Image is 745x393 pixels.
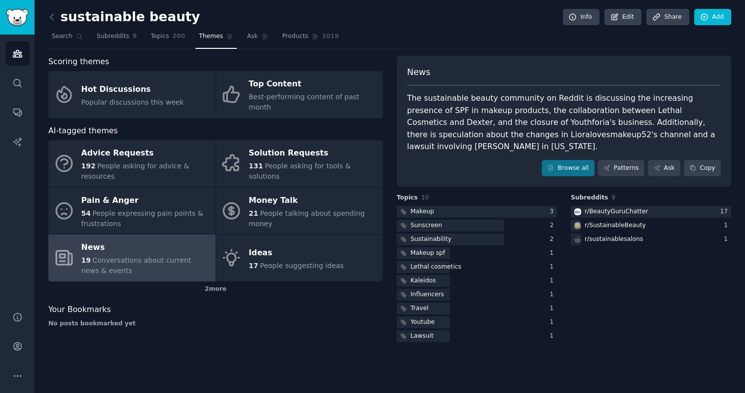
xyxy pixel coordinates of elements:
a: Hot DiscussionsPopular discussions this week [48,71,216,118]
span: Topics [397,194,418,202]
span: Topics [150,32,169,41]
div: Travel [410,304,428,313]
a: Search [48,29,86,49]
div: 1 [724,221,731,230]
div: Hot Discussions [81,81,184,97]
span: People asking for advice & resources [81,162,189,180]
span: 10 [421,194,429,201]
a: Ideas17People suggesting ideas [216,235,383,281]
a: Influencers1 [397,289,557,301]
a: Sustainability2 [397,234,557,246]
div: 1 [550,332,557,341]
span: 21 [249,209,258,217]
a: r/sustainablesalons1 [571,234,731,246]
div: Kaleidos [410,276,436,285]
img: GummySearch logo [6,9,29,26]
a: Makeup spf1 [397,247,557,260]
span: Search [52,32,73,41]
span: Best-performing content of past month [249,93,359,111]
a: Topics200 [147,29,188,49]
a: Share [646,9,689,26]
span: 1019 [322,32,339,41]
a: Travel1 [397,303,557,315]
span: Popular discussions this week [81,98,184,106]
div: 1 [550,318,557,327]
a: Themes [195,29,237,49]
span: People asking for tools & solutions [249,162,351,180]
span: 19 [81,256,91,264]
a: Makeup3 [397,206,557,218]
div: 1 [550,290,557,299]
div: Lawsuit [410,332,434,341]
div: 1 [550,249,557,258]
div: 3 [550,207,557,216]
a: Ask [244,29,272,49]
a: Products1019 [279,29,342,49]
div: 2 [550,221,557,230]
div: Solution Requests [249,146,378,161]
a: BeautyGuruChatterr/BeautyGuruChatter17 [571,206,731,218]
div: r/ SustainableBeauty [585,221,646,230]
span: People expressing pain points & frustrations [81,209,203,228]
a: Solution Requests131People asking for tools & solutions [216,140,383,187]
div: News [81,240,211,256]
div: Money Talk [249,193,378,208]
div: Advice Requests [81,146,211,161]
span: 192 [81,162,96,170]
div: Youtube [410,318,435,327]
span: Ask [247,32,258,41]
div: r/ BeautyGuruChatter [585,207,648,216]
span: 200 [173,32,186,41]
span: 9 [612,194,616,201]
span: Your Bookmarks [48,304,111,316]
a: Add [694,9,731,26]
div: 1 [550,263,557,272]
a: Kaleidos1 [397,275,557,287]
span: People suggesting ideas [260,262,344,270]
div: 2 [550,235,557,244]
a: Ask [648,160,680,177]
div: Lethal cosmetics [410,263,461,272]
div: Makeup [410,207,434,216]
a: Info [563,9,599,26]
a: Money Talk21People talking about spending money [216,188,383,235]
span: 9 [133,32,137,41]
a: Lethal cosmetics1 [397,261,557,274]
img: BeautyGuruChatter [574,208,581,215]
a: Subreddits9 [93,29,140,49]
span: People talking about spending money [249,209,365,228]
div: Ideas [249,245,344,261]
div: r/ sustainablesalons [585,235,643,244]
div: 1 [724,235,731,244]
a: Pain & Anger54People expressing pain points & frustrations [48,188,216,235]
span: Themes [199,32,223,41]
div: 17 [720,207,731,216]
h2: sustainable beauty [48,9,200,25]
div: Top Content [249,77,378,92]
div: Makeup spf [410,249,445,258]
a: Youtube1 [397,316,557,329]
div: Sustainability [410,235,451,244]
a: Lawsuit1 [397,330,557,343]
div: Sunscreen [410,221,442,230]
a: Browse all [542,160,595,177]
div: 1 [550,304,557,313]
img: SustainableBeauty [574,222,581,229]
a: Top ContentBest-performing content of past month [216,71,383,118]
a: Sunscreen2 [397,220,557,232]
span: Conversations about current news & events [81,256,191,275]
div: 1 [550,276,557,285]
div: No posts bookmarked yet [48,319,383,328]
a: Patterns [598,160,644,177]
span: 54 [81,209,91,217]
span: 17 [249,262,258,270]
div: 2 more [48,281,383,297]
a: News19Conversations about current news & events [48,235,216,281]
button: Copy [684,160,721,177]
span: AI-tagged themes [48,125,118,137]
div: Influencers [410,290,444,299]
a: Edit [604,9,641,26]
span: Scoring themes [48,56,109,68]
span: 131 [249,162,263,170]
span: Subreddits [97,32,129,41]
